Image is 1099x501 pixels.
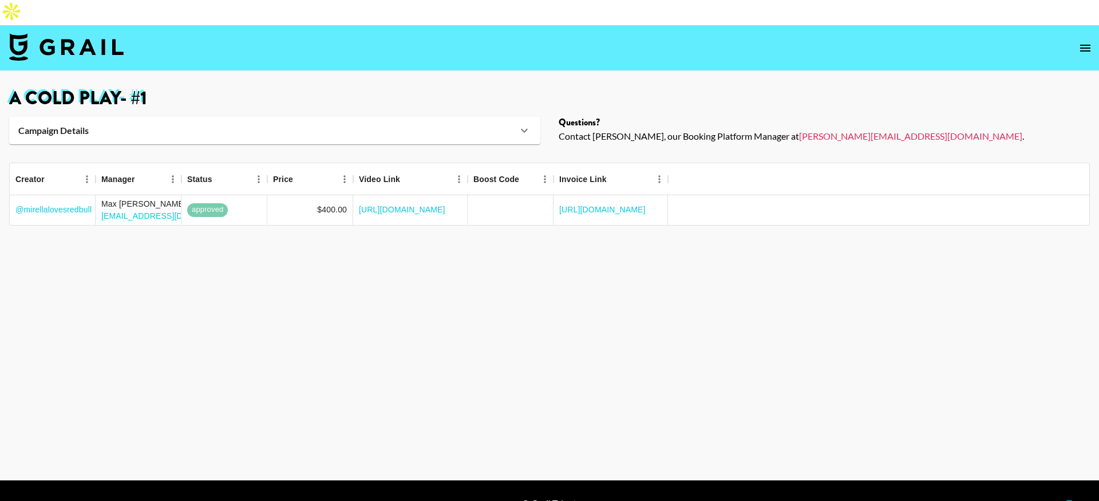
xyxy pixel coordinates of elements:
[101,163,135,195] div: Manager
[15,204,92,215] a: @mirellalovesredbull
[267,163,353,195] div: Price
[336,171,353,188] button: Menu
[359,204,445,215] a: [URL][DOMAIN_NAME]
[96,163,181,195] div: Manager
[45,171,61,187] button: Sort
[18,125,89,136] strong: Campaign Details
[181,163,267,195] div: Status
[101,198,239,210] div: Max [PERSON_NAME]
[15,163,45,195] div: Creator
[559,117,1090,128] div: Questions?
[250,171,267,188] button: Menu
[317,204,347,215] div: $400.00
[293,171,309,187] button: Sort
[78,171,96,188] button: Menu
[651,171,668,188] button: Menu
[473,163,519,195] div: Boost Code
[273,163,293,195] div: Price
[559,131,1090,142] div: Contact [PERSON_NAME], our Booking Platform Manager at .
[164,171,181,188] button: Menu
[212,171,228,187] button: Sort
[400,171,416,187] button: Sort
[353,163,468,195] div: Video Link
[135,171,151,187] button: Sort
[559,163,607,195] div: Invoice Link
[9,33,124,61] img: Grail Talent
[519,171,535,187] button: Sort
[10,163,96,195] div: Creator
[559,204,646,215] a: [URL][DOMAIN_NAME]
[9,89,1090,108] h1: A COLD PLAY- #1
[9,117,540,144] div: Campaign Details
[187,163,212,195] div: Status
[468,163,554,195] div: Boost Code
[187,204,228,215] span: approved
[101,211,239,220] a: [EMAIL_ADDRESS][DOMAIN_NAME]
[607,171,623,187] button: Sort
[450,171,468,188] button: Menu
[1074,37,1097,60] button: open drawer
[799,131,1022,141] a: [PERSON_NAME][EMAIL_ADDRESS][DOMAIN_NAME]
[359,163,400,195] div: Video Link
[1042,444,1085,487] iframe: Drift Widget Chat Controller
[536,171,554,188] button: Menu
[554,163,668,195] div: Invoice Link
